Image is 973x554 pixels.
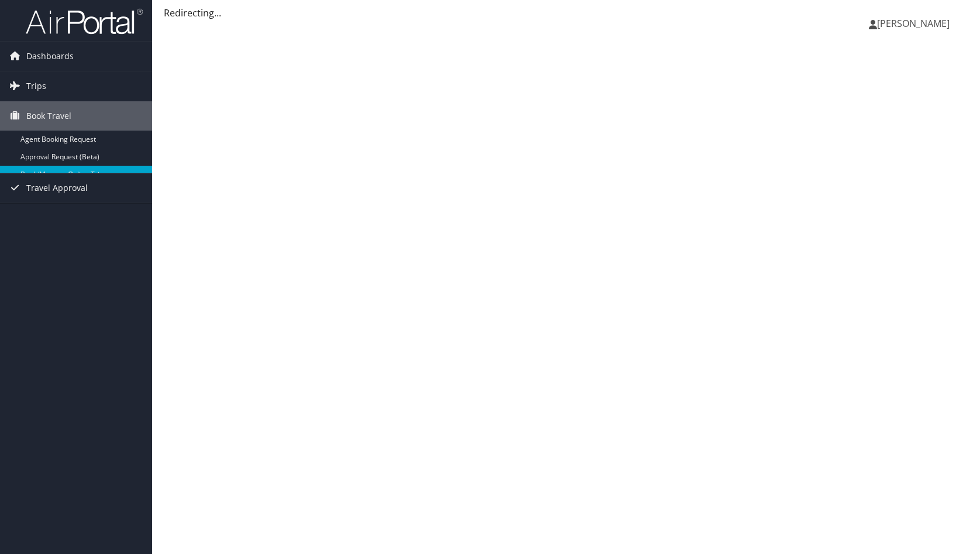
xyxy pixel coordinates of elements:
[26,42,74,71] span: Dashboards
[877,17,950,30] span: [PERSON_NAME]
[26,8,143,35] img: airportal-logo.png
[26,173,88,203] span: Travel Approval
[164,6,961,20] div: Redirecting...
[869,6,961,41] a: [PERSON_NAME]
[26,101,71,131] span: Book Travel
[26,71,46,101] span: Trips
